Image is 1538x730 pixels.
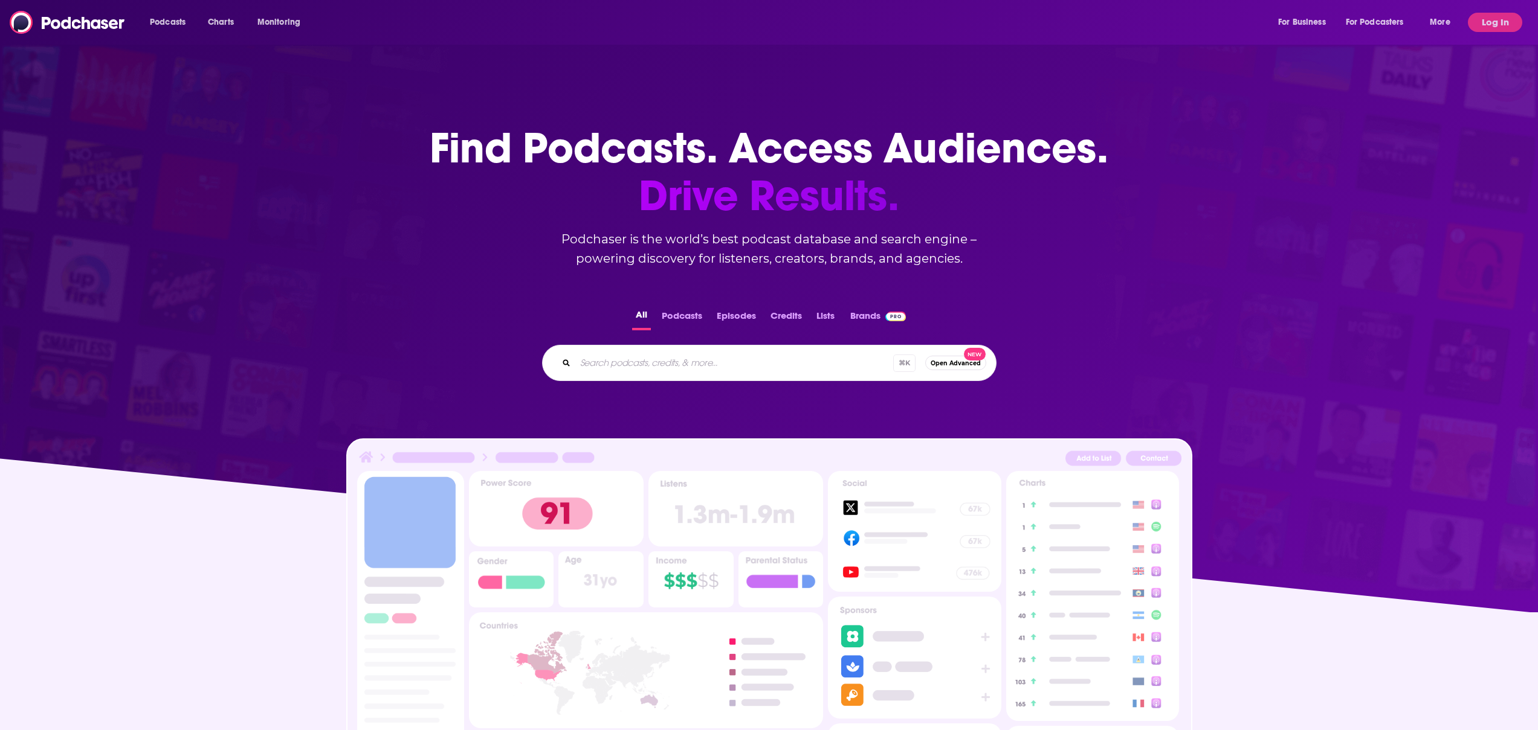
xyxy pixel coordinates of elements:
[469,471,644,546] img: Podcast Insights Power score
[1430,14,1450,31] span: More
[430,124,1108,220] h1: Find Podcasts. Access Audiences.
[150,14,186,31] span: Podcasts
[1468,13,1522,32] button: Log In
[469,551,554,607] img: Podcast Insights Gender
[1421,13,1465,32] button: open menu
[257,14,300,31] span: Monitoring
[1278,14,1326,31] span: For Business
[1346,14,1404,31] span: For Podcasters
[469,612,824,728] img: Podcast Insights Countries
[850,307,906,330] a: BrandsPodchaser Pro
[931,360,981,367] span: Open Advanced
[893,354,916,372] span: ⌘ K
[964,348,986,360] span: New
[10,11,126,34] img: Podchaser - Follow, Share and Rate Podcasts
[713,307,760,330] button: Episodes
[542,345,997,381] div: Search podcasts, credits, & more...
[249,13,316,32] button: open menu
[141,13,201,32] button: open menu
[208,14,234,31] span: Charts
[658,307,706,330] button: Podcasts
[925,356,986,370] button: Open AdvancedNew
[813,307,838,330] button: Lists
[828,597,1001,719] img: Podcast Sponsors
[648,551,734,607] img: Podcast Insights Income
[648,471,823,546] img: Podcast Insights Listens
[357,449,1181,470] img: Podcast Insights Header
[528,229,1011,268] h2: Podchaser is the world’s best podcast database and search engine – powering discovery for listene...
[738,551,824,607] img: Podcast Insights Parental Status
[632,307,651,330] button: All
[767,307,806,330] button: Credits
[1338,13,1421,32] button: open menu
[1006,471,1179,721] img: Podcast Insights Charts
[575,353,893,373] input: Search podcasts, credits, & more...
[1270,13,1341,32] button: open menu
[828,471,1001,592] img: Podcast Socials
[430,172,1108,220] span: Drive Results.
[558,551,644,607] img: Podcast Insights Age
[200,13,241,32] a: Charts
[885,312,906,321] img: Podchaser Pro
